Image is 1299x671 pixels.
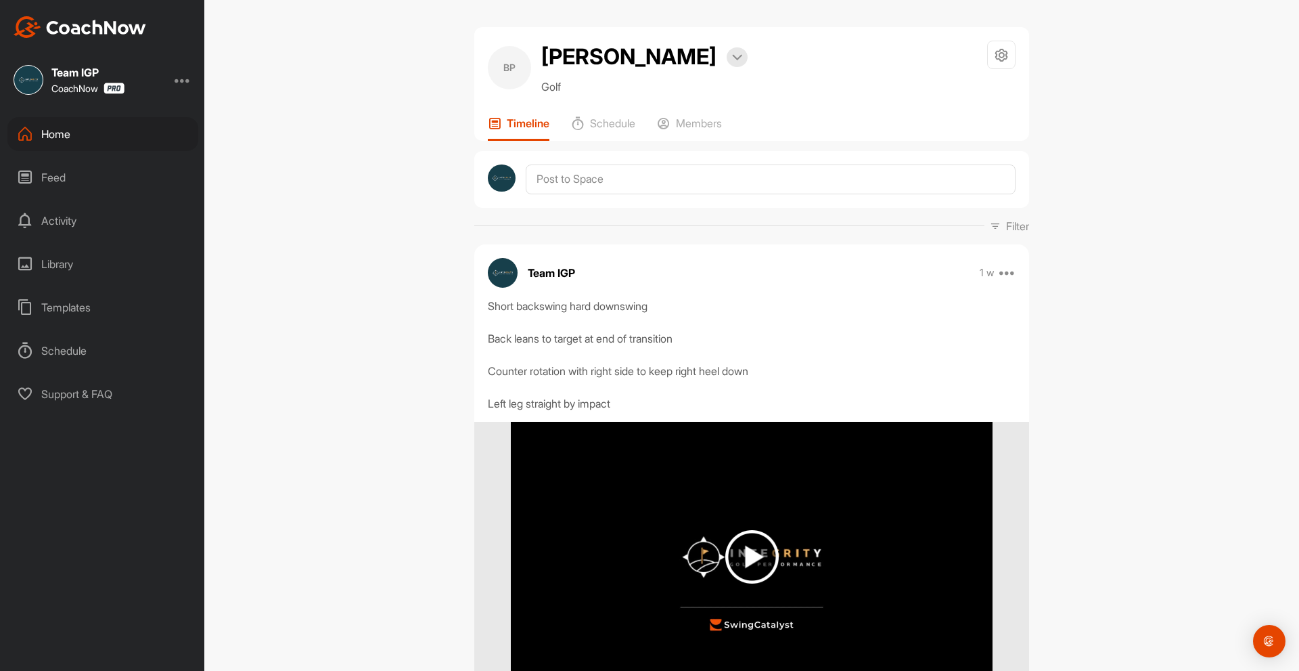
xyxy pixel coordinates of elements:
[7,377,198,411] div: Support & FAQ
[7,204,198,238] div: Activity
[1253,625,1285,657] div: Open Intercom Messenger
[528,265,575,281] p: Team IGP
[590,116,635,130] p: Schedule
[488,46,531,89] div: BP
[541,79,748,95] p: Golf
[51,83,124,94] div: CoachNow
[14,16,146,38] img: CoachNow
[980,266,995,280] p: 1 w
[51,67,124,78] div: Team IGP
[7,247,198,281] div: Library
[488,258,518,288] img: avatar
[14,65,43,95] img: square_9f93f7697f7b29552b29e1fde1a77364.jpg
[732,54,742,61] img: arrow-down
[725,530,779,584] img: play
[7,290,198,324] div: Templates
[541,41,716,73] h2: [PERSON_NAME]
[1006,218,1029,234] p: Filter
[7,334,198,368] div: Schedule
[507,116,549,130] p: Timeline
[104,83,124,94] img: CoachNow Pro
[7,117,198,151] div: Home
[488,298,1016,412] div: Short backswing hard downswing Back leans to target at end of transition Counter rotation with ri...
[488,165,516,192] img: avatar
[676,116,722,130] p: Members
[7,160,198,194] div: Feed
